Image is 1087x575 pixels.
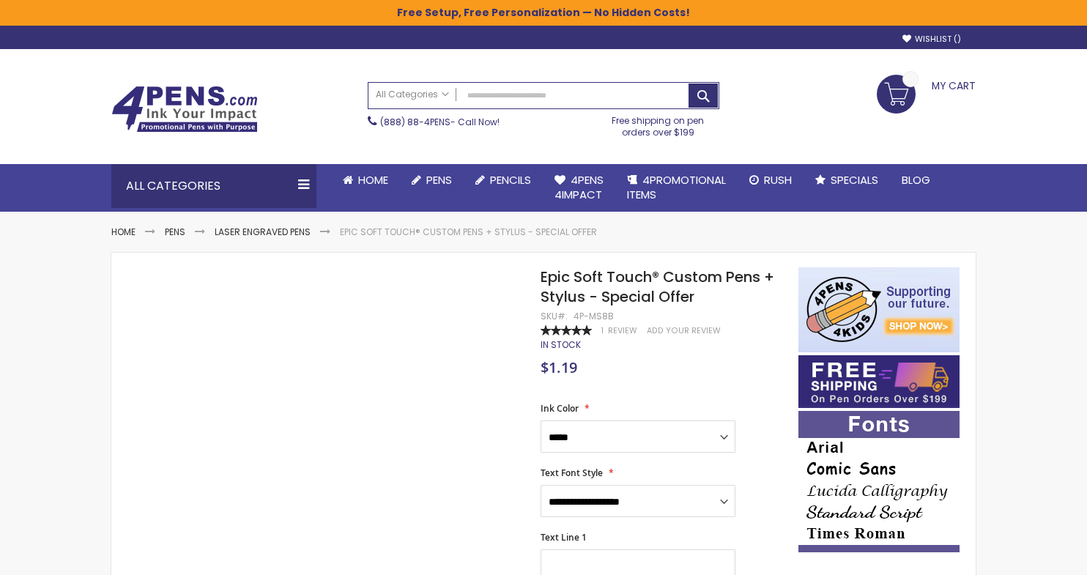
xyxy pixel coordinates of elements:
li: Epic Soft Touch® Custom Pens + Stylus - Special Offer [340,226,597,238]
span: Specials [831,172,878,188]
a: Wishlist [902,34,961,45]
a: Pens [400,164,464,196]
a: Rush [738,164,804,196]
div: All Categories [111,164,316,208]
span: Pencils [490,172,531,188]
a: Home [111,226,136,238]
a: 1 Review [601,325,639,336]
a: Pens [165,226,185,238]
img: Free shipping on orders over $199 [798,355,960,408]
span: Blog [902,172,930,188]
span: Review [608,325,637,336]
strong: SKU [541,310,568,322]
div: 100% [541,325,592,335]
a: Home [331,164,400,196]
div: 4P-MS8b [574,311,614,322]
a: (888) 88-4PENS [380,116,450,128]
span: 4Pens 4impact [554,172,604,202]
span: 4PROMOTIONAL ITEMS [627,172,726,202]
a: Specials [804,164,890,196]
a: Add Your Review [647,325,721,336]
a: 4PROMOTIONALITEMS [615,164,738,212]
span: Ink Color [541,402,579,415]
span: $1.19 [541,357,577,377]
span: Rush [764,172,792,188]
img: font-personalization-examples [798,411,960,552]
span: Text Font Style [541,467,603,479]
span: In stock [541,338,581,351]
span: Pens [426,172,452,188]
img: 4pens 4 kids [798,267,960,352]
span: - Call Now! [380,116,500,128]
span: Text Line 1 [541,531,587,544]
a: 4Pens4impact [543,164,615,212]
div: Availability [541,339,581,351]
a: Blog [890,164,942,196]
a: Pencils [464,164,543,196]
span: All Categories [376,89,449,100]
span: 1 [601,325,604,336]
div: Free shipping on pen orders over $199 [597,109,720,138]
span: Home [358,172,388,188]
span: Epic Soft Touch® Custom Pens + Stylus - Special Offer [541,267,774,307]
img: 4Pens Custom Pens and Promotional Products [111,86,258,133]
a: All Categories [368,83,456,107]
a: Laser Engraved Pens [215,226,311,238]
